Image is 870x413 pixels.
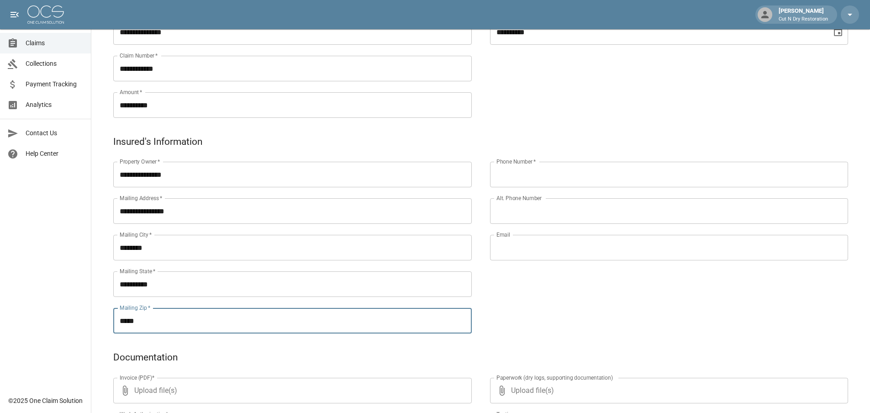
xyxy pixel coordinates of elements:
[26,128,84,138] span: Contact Us
[496,374,613,381] label: Paperwork (dry logs, supporting documentation)
[26,79,84,89] span: Payment Tracking
[120,267,155,275] label: Mailing State
[5,5,24,24] button: open drawer
[120,304,151,312] label: Mailing Zip
[120,231,152,238] label: Mailing City
[496,231,510,238] label: Email
[8,396,83,405] div: © 2025 One Claim Solution
[27,5,64,24] img: ocs-logo-white-transparent.png
[26,38,84,48] span: Claims
[26,59,84,69] span: Collections
[26,100,84,110] span: Analytics
[120,88,142,96] label: Amount
[779,16,828,23] p: Cut N Dry Restoration
[120,194,162,202] label: Mailing Address
[134,378,447,403] span: Upload file(s)
[511,378,824,403] span: Upload file(s)
[496,194,542,202] label: Alt. Phone Number
[120,52,158,59] label: Claim Number
[775,6,832,23] div: [PERSON_NAME]
[496,158,536,165] label: Phone Number
[829,23,847,41] button: Choose date, selected date is Oct 1, 2025
[26,149,84,159] span: Help Center
[120,374,155,381] label: Invoice (PDF)*
[120,158,160,165] label: Property Owner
